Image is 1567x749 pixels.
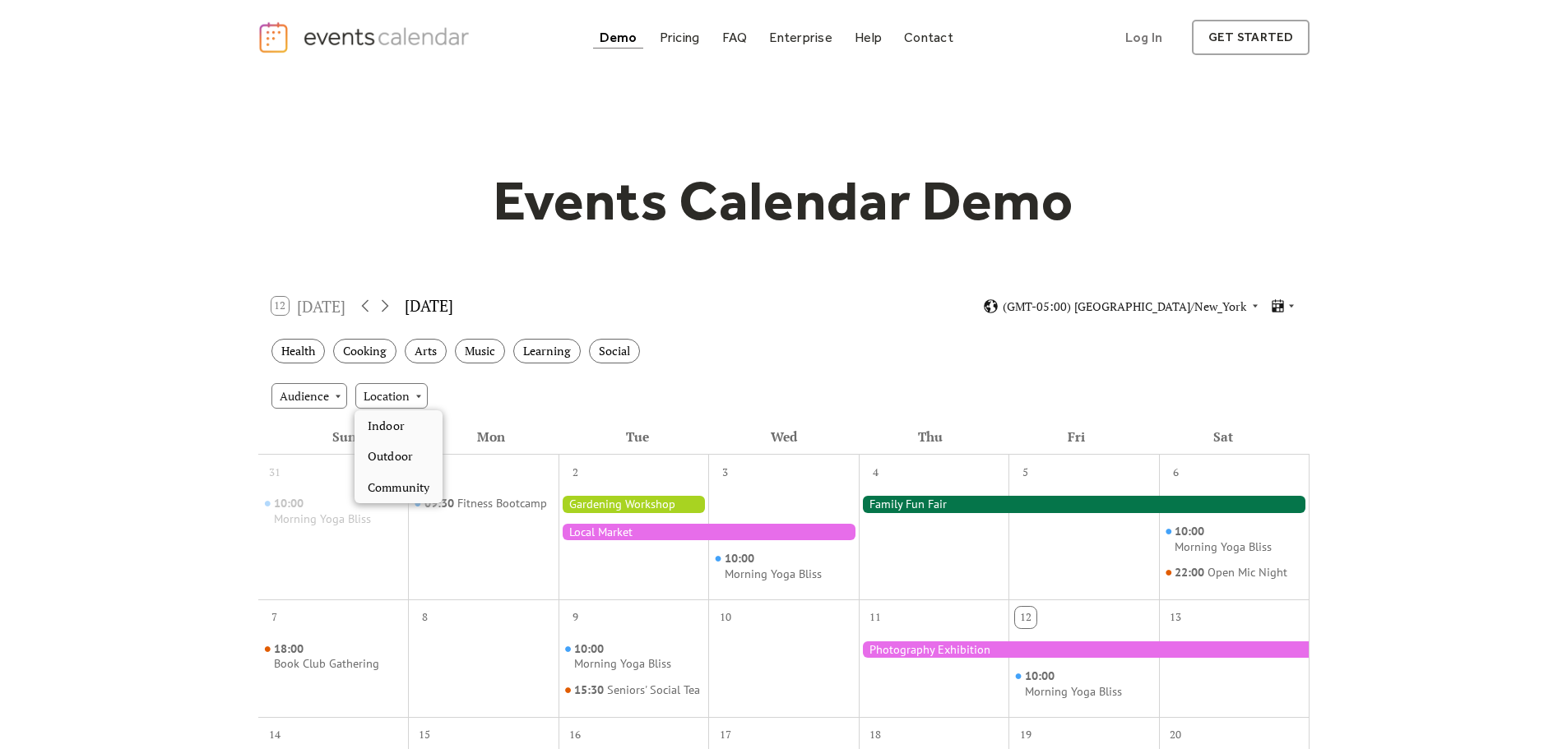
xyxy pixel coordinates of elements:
span: Outdoor [368,447,412,465]
a: Help [848,26,888,49]
a: Demo [593,26,644,49]
a: Log In [1109,20,1179,55]
div: Pricing [660,33,700,42]
a: Contact [897,26,960,49]
div: Help [855,33,882,42]
div: FAQ [722,33,748,42]
a: FAQ [716,26,754,49]
span: Indoor [368,417,404,435]
div: Contact [904,33,953,42]
div: Demo [600,33,637,42]
a: Pricing [653,26,707,49]
a: Enterprise [763,26,838,49]
span: Community [368,479,429,497]
div: Enterprise [769,33,832,42]
h1: Events Calendar Demo [468,167,1100,234]
a: home [257,21,475,54]
a: get started [1192,20,1310,55]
